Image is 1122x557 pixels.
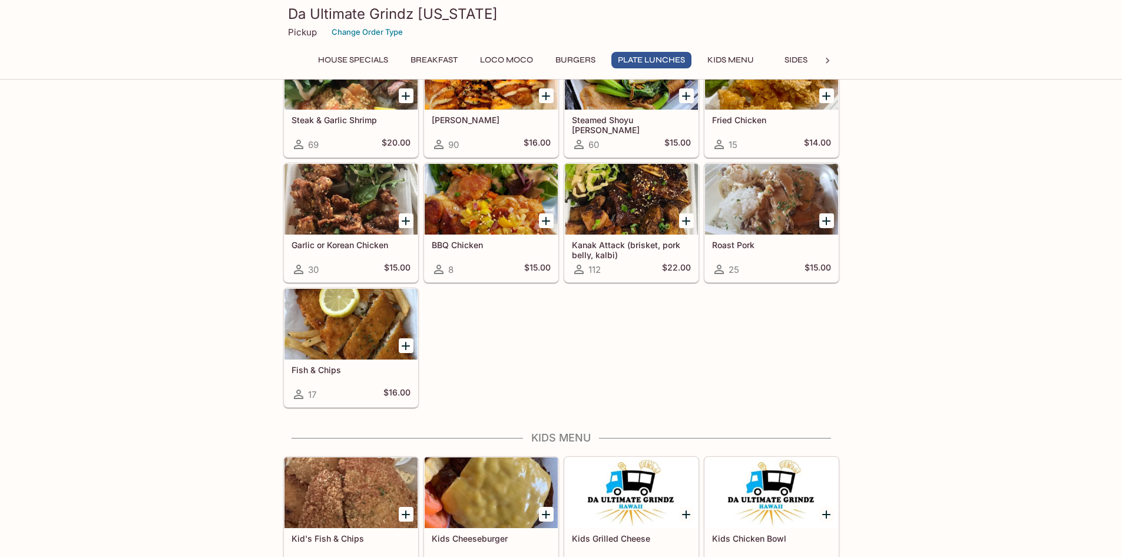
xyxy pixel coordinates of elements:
h5: Fried Chicken [712,115,831,125]
h5: $15.00 [384,262,411,276]
button: Add Fish & Chips [399,338,413,353]
h5: $14.00 [804,137,831,151]
h4: Kids Menu [283,431,839,444]
button: Add BBQ Chicken [539,213,554,228]
h5: Fish & Chips [292,365,411,375]
h5: [PERSON_NAME] [432,115,551,125]
div: Kids Grilled Cheese [565,457,698,528]
a: Roast Pork25$15.00 [704,163,839,282]
button: Burgers [549,52,602,68]
span: 90 [448,139,459,150]
h5: $15.00 [524,262,551,276]
h5: $16.00 [383,387,411,401]
h5: Kid's Fish & Chips [292,533,411,543]
div: Steak & Garlic Shrimp [284,39,418,110]
a: BBQ Chicken8$15.00 [424,163,558,282]
h5: Steak & Garlic Shrimp [292,115,411,125]
button: Add Fried Chicken [819,88,834,103]
h5: $16.00 [524,137,551,151]
h5: BBQ Chicken [432,240,551,250]
h5: Roast Pork [712,240,831,250]
button: Plate Lunches [611,52,691,68]
a: Garlic or Korean Chicken30$15.00 [284,163,418,282]
button: Add Ahi Katsu [539,88,554,103]
button: Sides [770,52,823,68]
h5: Kids Grilled Cheese [572,533,691,543]
div: Kids Chicken Bowl [705,457,838,528]
button: Change Order Type [326,23,408,41]
button: Add Steak & Garlic Shrimp [399,88,413,103]
a: Steamed Shoyu [PERSON_NAME]60$15.00 [564,38,699,157]
a: Fried Chicken15$14.00 [704,38,839,157]
div: Kids Cheeseburger [425,457,558,528]
button: Add Garlic or Korean Chicken [399,213,413,228]
span: 112 [588,264,601,275]
span: 15 [729,139,737,150]
div: Ahi Katsu [425,39,558,110]
h5: $20.00 [382,137,411,151]
span: 8 [448,264,454,275]
h3: Da Ultimate Grindz [US_STATE] [288,5,835,23]
div: Fried Chicken [705,39,838,110]
button: Add Steamed Shoyu Ginger Fish [679,88,694,103]
button: Loco Moco [474,52,540,68]
button: Breakfast [404,52,464,68]
div: Fish & Chips [284,289,418,360]
a: [PERSON_NAME]90$16.00 [424,38,558,157]
button: Add Kids Chicken Bowl [819,507,834,522]
span: 60 [588,139,599,150]
p: Pickup [288,27,317,38]
span: 25 [729,264,739,275]
h5: $15.00 [664,137,691,151]
a: Steak & Garlic Shrimp69$20.00 [284,38,418,157]
a: Fish & Chips17$16.00 [284,288,418,407]
span: 69 [308,139,319,150]
button: Add Kids Cheeseburger [539,507,554,522]
div: Garlic or Korean Chicken [284,164,418,235]
h5: Kids Chicken Bowl [712,533,831,543]
div: BBQ Chicken [425,164,558,235]
h5: Kids Cheeseburger [432,533,551,543]
a: Kanak Attack (brisket, pork belly, kalbi)112$22.00 [564,163,699,282]
button: Kids Menu [701,52,760,68]
h5: Garlic or Korean Chicken [292,240,411,250]
div: Kanak Attack (brisket, pork belly, kalbi) [565,164,698,235]
h5: $15.00 [805,262,831,276]
span: 30 [308,264,319,275]
button: Add Kid's Fish & Chips [399,507,413,522]
button: Add Kids Grilled Cheese [679,507,694,522]
div: Kid's Fish & Chips [284,457,418,528]
h5: Steamed Shoyu [PERSON_NAME] [572,115,691,134]
span: 17 [308,389,316,400]
div: Steamed Shoyu Ginger Fish [565,39,698,110]
button: Add Roast Pork [819,213,834,228]
h5: Kanak Attack (brisket, pork belly, kalbi) [572,240,691,259]
button: Add Kanak Attack (brisket, pork belly, kalbi) [679,213,694,228]
div: Roast Pork [705,164,838,235]
h5: $22.00 [662,262,691,276]
button: House Specials [312,52,395,68]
